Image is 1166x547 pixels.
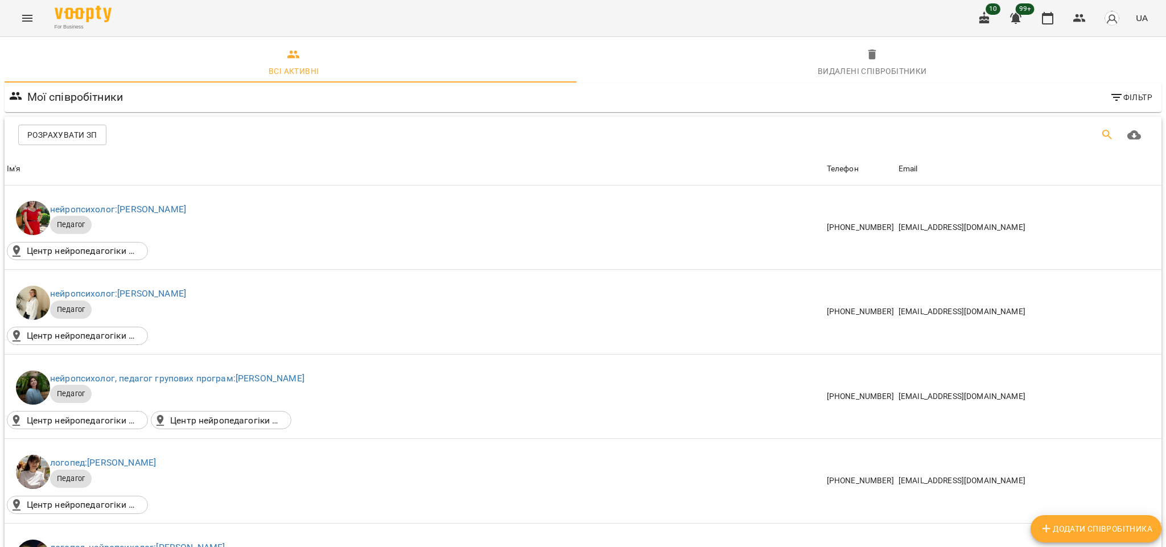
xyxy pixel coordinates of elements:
[827,162,859,176] div: Телефон
[5,117,1161,153] div: Table Toolbar
[1136,12,1148,24] span: UA
[825,186,896,270] td: [PHONE_NUMBER]
[827,162,894,176] span: Телефон
[50,474,92,484] span: Педагог
[50,305,92,315] span: Педагог
[151,411,292,429] div: Центр нейропедагогіки Brain up Online ()
[27,88,123,106] h6: Мої співробітники
[7,411,148,429] div: Центр нейропедагогіки Brain up м.Мінська(п-т Володимира Івасюка, 20, Київ, Україна)
[50,204,186,215] a: нейропсихолог:[PERSON_NAME]
[1094,121,1121,149] button: Пошук
[1110,91,1152,104] span: Фільтр
[1104,10,1120,26] img: avatar_s.png
[16,371,50,405] img: Анна Андрійчук
[1040,522,1152,536] span: Додати співробітника
[896,354,1161,439] td: [EMAIL_ADDRESS][DOMAIN_NAME]
[7,162,21,176] div: Ім'я
[1105,87,1157,108] button: Фільтр
[55,23,112,31] span: For Business
[269,64,319,78] div: Всі активні
[899,162,918,176] div: Sort
[50,389,92,399] span: Педагог
[818,64,927,78] div: Видалені cпівробітники
[50,373,304,384] a: нейропсихолог, педагог групових програм:[PERSON_NAME]
[899,162,918,176] div: Email
[899,162,1159,176] span: Email
[896,439,1161,524] td: [EMAIL_ADDRESS][DOMAIN_NAME]
[170,414,284,427] p: Центр нейропедагогіки Brain up Online
[825,439,896,524] td: [PHONE_NUMBER]
[16,286,50,320] img: Ірина Сухарська
[27,498,141,512] p: Центр нейропедагогіки Brain up Online
[16,201,50,235] img: Іванна Шевчук
[1031,515,1161,542] button: Додати співробітника
[896,186,1161,270] td: [EMAIL_ADDRESS][DOMAIN_NAME]
[50,220,92,230] span: Педагог
[16,455,50,489] img: Анна Ягмурджи
[896,270,1161,355] td: [EMAIL_ADDRESS][DOMAIN_NAME]
[55,6,112,22] img: Voopty Logo
[1016,3,1035,15] span: 99+
[1120,121,1148,149] button: Завантажити CSV
[27,329,141,343] p: Центр нейропедагогіки Brain up. м. Лівобережна([STREET_ADDRESS]
[14,5,41,32] button: Menu
[7,242,148,260] div: Центр нейропедагогіки Brain up Online ()
[27,414,141,427] p: Центр нейропедагогіки Brain up м.Мінська([STREET_ADDRESS][PERSON_NAME])
[825,354,896,439] td: [PHONE_NUMBER]
[986,3,1000,15] span: 10
[18,125,106,145] button: Розрахувати ЗП
[50,457,156,468] a: логопед:[PERSON_NAME]
[7,162,822,176] span: Ім'я
[827,162,859,176] div: Sort
[7,327,148,345] div: Центр нейропедагогіки Brain up. м. Лівобережна(вулиця Микільсько-Слобідська, 2б, Київ, Україна, 0...
[50,288,186,299] a: нейропсихолог:[PERSON_NAME]
[27,244,141,258] p: Центр нейропедагогіки Brain up Online
[27,128,97,142] span: Розрахувати ЗП
[825,270,896,355] td: [PHONE_NUMBER]
[7,496,148,514] div: Центр нейропедагогіки Brain up Online ()
[7,162,21,176] div: Sort
[1131,7,1152,28] button: UA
